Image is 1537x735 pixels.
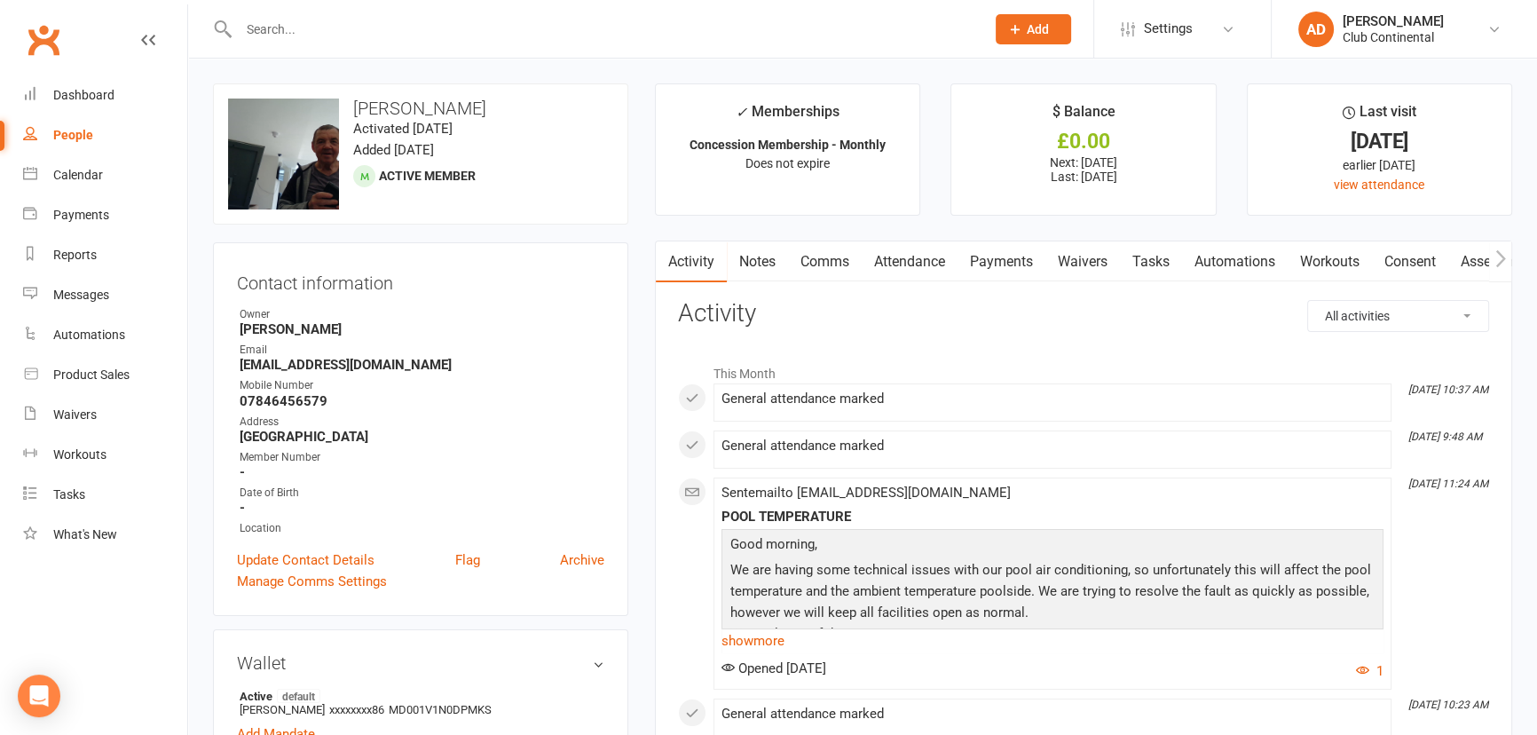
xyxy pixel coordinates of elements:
[53,248,97,262] div: Reports
[736,100,839,133] div: Memberships
[228,99,339,209] img: image1665415472.png
[727,241,788,282] a: Notes
[23,315,187,355] a: Automations
[23,355,187,395] a: Product Sales
[23,275,187,315] a: Messages
[23,195,187,235] a: Payments
[18,675,60,717] div: Open Intercom Messenger
[23,475,187,515] a: Tasks
[240,357,604,373] strong: [EMAIL_ADDRESS][DOMAIN_NAME]
[53,168,103,182] div: Calendar
[726,559,1379,692] p: We are having some technical issues with our pool air conditioning, so unfortunately this will af...
[967,155,1199,184] p: Next: [DATE] Last: [DATE]
[721,439,1383,454] div: General attendance marked
[1264,155,1495,175] div: earlier [DATE]
[240,689,595,703] strong: Active
[237,686,604,719] li: [PERSON_NAME]
[1027,22,1049,36] span: Add
[1408,383,1488,396] i: [DATE] 10:37 AM
[1045,241,1120,282] a: Waivers
[53,407,97,422] div: Waivers
[678,355,1489,383] li: This Month
[678,300,1489,328] h3: Activity
[21,18,66,62] a: Clubworx
[353,142,434,158] time: Added [DATE]
[240,520,604,537] div: Location
[23,515,187,555] a: What's New
[1120,241,1182,282] a: Tasks
[53,447,106,462] div: Workouts
[721,485,1011,501] span: Sent email to [EMAIL_ADDRESS][DOMAIN_NAME]
[53,288,109,302] div: Messages
[745,156,830,170] span: Does not expire
[240,342,604,359] div: Email
[379,169,476,183] span: Active member
[1343,29,1444,45] div: Club Continental
[240,464,604,480] strong: -
[1408,478,1488,490] i: [DATE] 11:24 AM
[721,707,1383,722] div: General attendance marked
[277,689,320,703] span: default
[53,487,85,502] div: Tasks
[721,391,1383,407] div: General attendance marked
[1182,241,1288,282] a: Automations
[23,435,187,475] a: Workouts
[389,703,492,716] span: MD001V1N0DPMKS
[240,414,604,431] div: Address
[862,241,958,282] a: Attendance
[240,321,604,337] strong: [PERSON_NAME]
[1343,13,1444,29] div: [PERSON_NAME]
[1052,100,1115,132] div: $ Balance
[788,241,862,282] a: Comms
[23,155,187,195] a: Calendar
[53,527,117,541] div: What's New
[240,393,604,409] strong: 07846456579
[53,128,93,142] div: People
[23,75,187,115] a: Dashboard
[560,549,604,571] a: Archive
[237,571,387,592] a: Manage Comms Settings
[53,367,130,382] div: Product Sales
[1144,9,1193,49] span: Settings
[240,429,604,445] strong: [GEOGRAPHIC_DATA]
[721,628,1383,653] a: show more
[726,533,1379,559] p: Good morning,
[353,121,453,137] time: Activated [DATE]
[1288,241,1372,282] a: Workouts
[53,88,114,102] div: Dashboard
[237,653,604,673] h3: Wallet
[240,306,604,323] div: Owner
[53,328,125,342] div: Automations
[736,104,747,121] i: ✓
[996,14,1071,44] button: Add
[1334,178,1424,192] a: view attendance
[23,115,187,155] a: People
[23,395,187,435] a: Waivers
[240,485,604,502] div: Date of Birth
[237,549,374,571] a: Update Contact Details
[233,17,973,42] input: Search...
[656,241,727,282] a: Activity
[1298,12,1334,47] div: AD
[690,138,886,152] strong: Concession Membership - Monthly
[1372,241,1448,282] a: Consent
[455,549,480,571] a: Flag
[1408,431,1482,443] i: [DATE] 9:48 AM
[721,510,1383,525] div: POOL TEMPERATURE
[967,132,1199,151] div: £0.00
[240,377,604,394] div: Mobile Number
[228,99,613,118] h3: [PERSON_NAME]
[1356,660,1383,682] button: 1
[1408,699,1488,711] i: [DATE] 10:23 AM
[240,500,604,516] strong: -
[1343,100,1416,132] div: Last visit
[53,208,109,222] div: Payments
[329,703,384,716] span: xxxxxxxx86
[237,266,604,293] h3: Contact information
[721,660,826,676] span: Opened [DATE]
[240,449,604,466] div: Member Number
[1264,132,1495,151] div: [DATE]
[23,235,187,275] a: Reports
[958,241,1045,282] a: Payments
